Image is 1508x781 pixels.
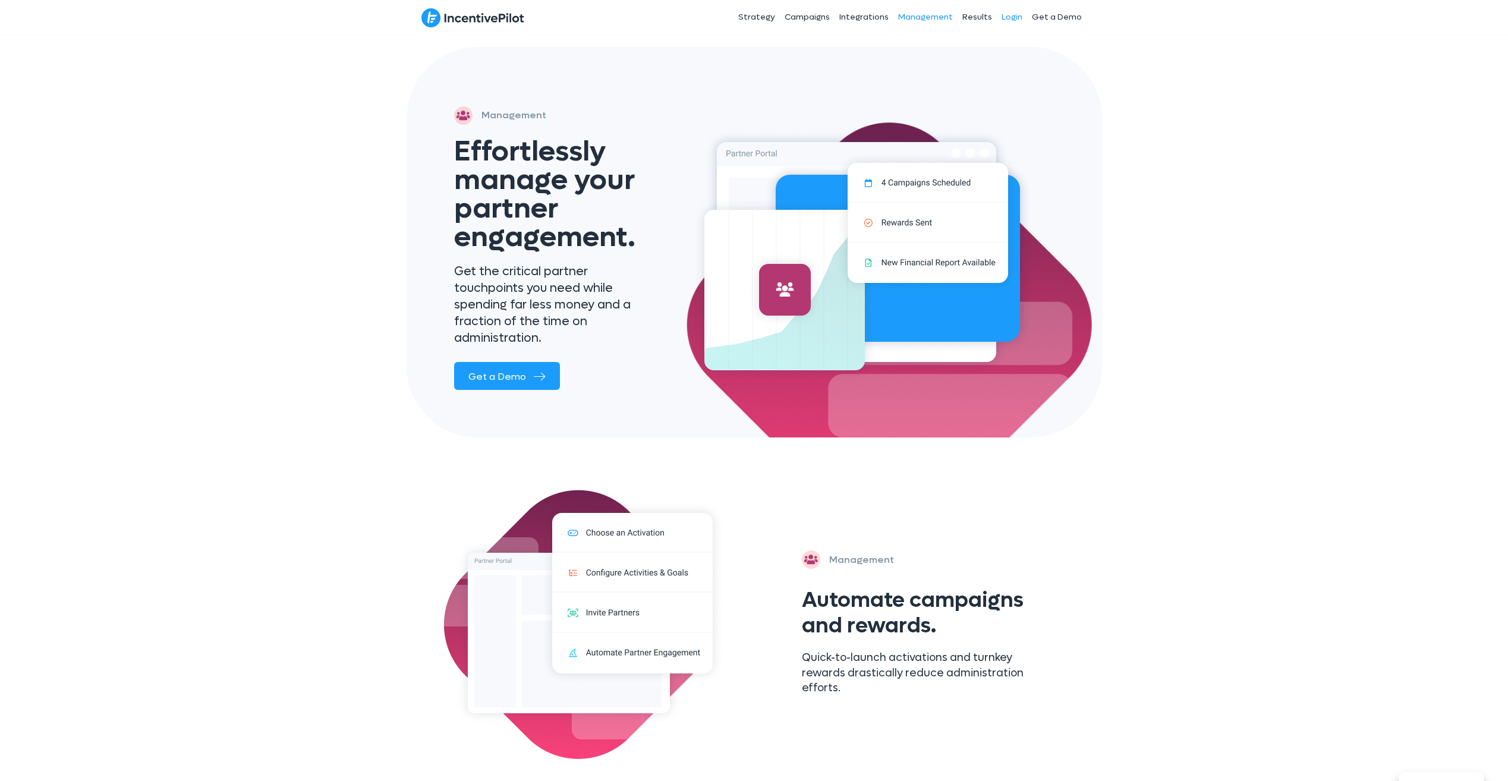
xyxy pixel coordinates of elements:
[835,2,893,32] a: Integrations
[439,485,748,764] img: management (2)
[454,263,659,347] p: Get the critical partner touchpoints you need while spending far less money and a fraction of the...
[733,2,780,32] a: Strategy
[780,2,835,32] a: Campaigns
[454,133,635,256] span: Effortlessly manage your partner engagement.
[802,586,1024,640] span: Automate campaigns and rewards.
[693,116,1032,377] img: management-hero (1)
[802,650,1043,695] p: Quick-to-launch activations and turnkey rewards drastically reduce administration efforts.
[468,370,526,383] span: Get a Demo
[893,2,958,32] a: Management
[481,107,546,124] p: Management
[1027,2,1087,32] a: Get a Demo
[421,8,524,28] img: IncentivePilot
[997,2,1027,32] a: Login
[652,2,1087,32] nav: Header Menu
[454,362,560,390] a: Get a Demo
[829,552,894,568] p: Management
[958,2,997,32] a: Results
